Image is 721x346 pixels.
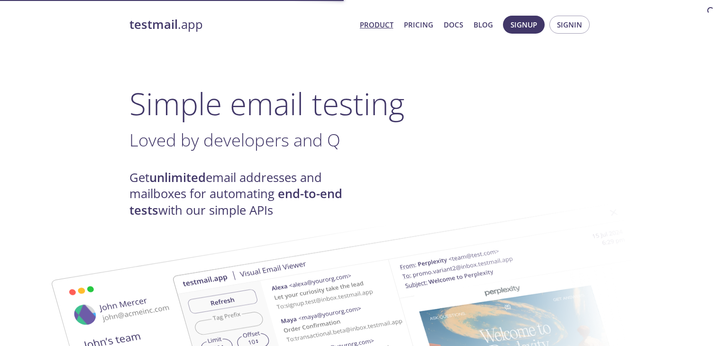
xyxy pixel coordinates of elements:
strong: testmail [129,16,178,33]
strong: end-to-end tests [129,185,342,218]
h1: Simple email testing [129,85,592,122]
h4: Get email addresses and mailboxes for automating with our simple APIs [129,170,361,219]
span: Loved by developers and Q [129,128,340,152]
a: Blog [474,18,493,31]
a: Pricing [404,18,433,31]
strong: unlimited [149,169,206,186]
span: Signin [557,18,582,31]
a: testmail.app [129,17,352,33]
button: Signup [503,16,545,34]
span: Signup [511,18,537,31]
a: Docs [444,18,463,31]
a: Product [360,18,393,31]
button: Signin [549,16,590,34]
